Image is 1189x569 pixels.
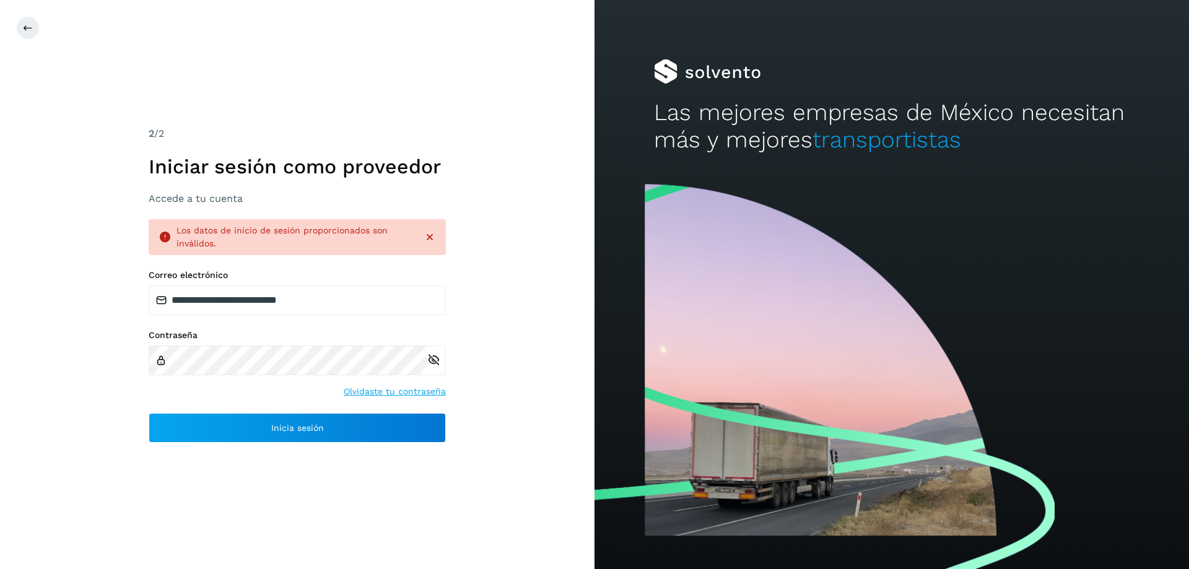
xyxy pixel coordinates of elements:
[149,330,446,341] label: Contraseña
[149,193,446,204] h3: Accede a tu cuenta
[149,155,446,178] h1: Iniciar sesión como proveedor
[344,385,446,398] a: Olvidaste tu contraseña
[654,99,1130,154] h2: Las mejores empresas de México necesitan más y mejores
[149,126,446,141] div: /2
[149,128,154,139] span: 2
[271,423,324,432] span: Inicia sesión
[149,270,446,280] label: Correo electrónico
[812,126,961,153] span: transportistas
[176,224,414,250] div: Los datos de inicio de sesión proporcionados son inválidos.
[149,413,446,443] button: Inicia sesión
